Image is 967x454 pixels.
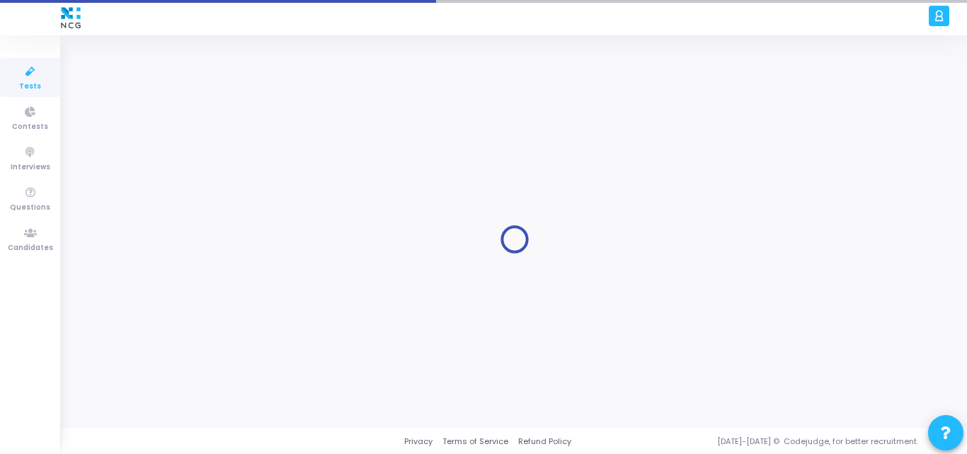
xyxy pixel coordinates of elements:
[57,4,84,32] img: logo
[442,436,508,448] a: Terms of Service
[11,161,50,174] span: Interviews
[12,121,48,133] span: Contests
[571,436,949,448] div: [DATE]-[DATE] © Codejudge, for better recruitment.
[19,81,41,93] span: Tests
[8,242,53,254] span: Candidates
[10,202,50,214] span: Questions
[518,436,571,448] a: Refund Policy
[404,436,433,448] a: Privacy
